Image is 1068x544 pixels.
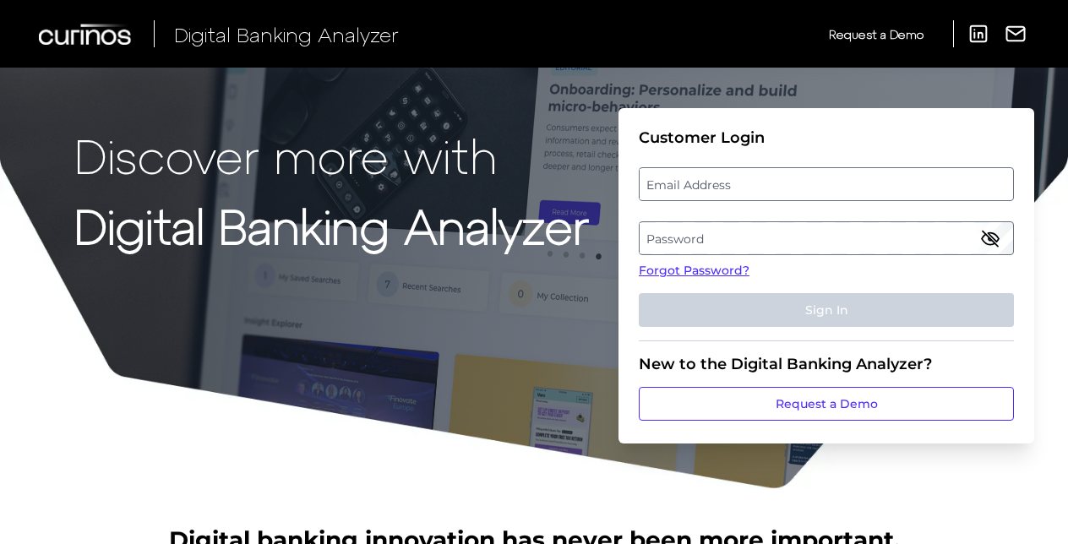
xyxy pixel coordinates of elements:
span: Digital Banking Analyzer [174,22,399,46]
div: New to the Digital Banking Analyzer? [639,355,1014,373]
button: Sign In [639,293,1014,327]
a: Request a Demo [829,20,924,48]
label: Email Address [640,169,1012,199]
img: Curinos [39,24,133,45]
span: Request a Demo [829,27,924,41]
label: Password [640,223,1012,253]
a: Forgot Password? [639,262,1014,280]
div: Customer Login [639,128,1014,147]
strong: Digital Banking Analyzer [74,197,589,253]
p: Discover more with [74,128,589,182]
a: Request a Demo [639,387,1014,421]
